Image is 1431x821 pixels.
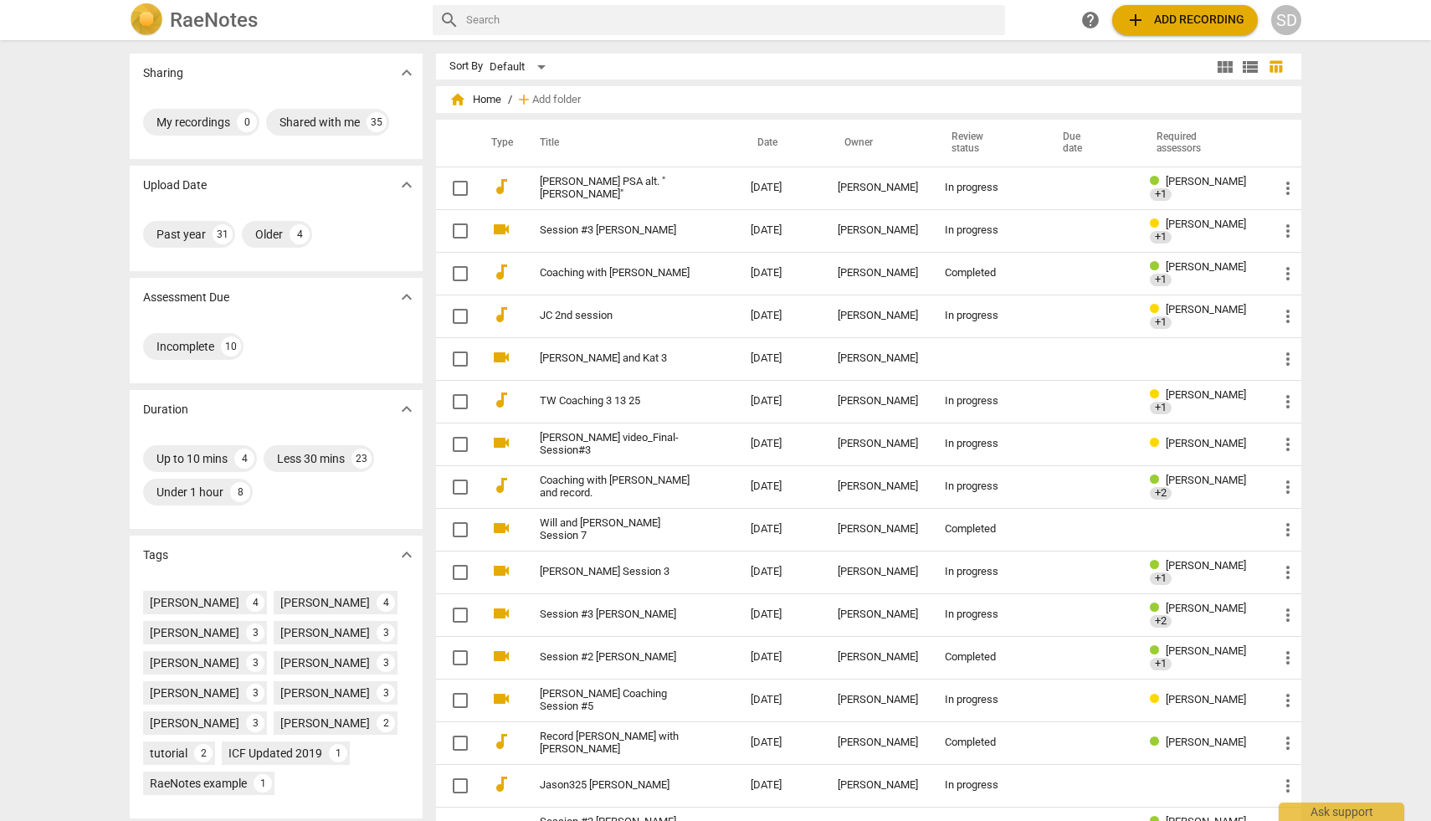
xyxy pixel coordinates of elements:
[290,224,310,244] div: 4
[130,3,163,37] img: Logo
[540,432,690,457] a: [PERSON_NAME] video_Final-Session#3
[540,566,690,578] a: [PERSON_NAME] Session 3
[156,484,223,500] div: Under 1 hour
[1126,10,1244,30] span: Add recording
[945,651,1028,664] div: Completed
[945,224,1028,237] div: In progress
[1166,602,1246,614] span: [PERSON_NAME]
[377,684,395,702] div: 3
[491,390,511,410] span: audiotrack
[1278,605,1298,625] span: more_vert
[838,267,918,280] div: [PERSON_NAME]
[491,646,511,666] span: videocam
[945,608,1028,621] div: In progress
[1150,487,1172,500] div: +2
[491,305,511,325] span: audiotrack
[520,120,737,167] th: Title
[143,289,229,306] p: Assessment Due
[945,523,1028,536] div: Completed
[1150,188,1172,201] div: +1
[394,542,419,567] button: Show more
[1215,57,1235,77] span: view_module
[156,114,230,131] div: My recordings
[737,295,824,337] td: [DATE]
[394,285,419,310] button: Show more
[150,685,239,701] div: [PERSON_NAME]
[945,395,1028,408] div: In progress
[737,764,824,807] td: [DATE]
[945,480,1028,493] div: In progress
[931,120,1042,167] th: Review status
[1150,402,1172,414] div: +1
[1278,392,1298,412] span: more_vert
[1166,644,1246,657] span: [PERSON_NAME]
[1150,474,1166,486] span: Review status: completed
[1213,54,1238,80] button: Tile view
[1150,658,1172,670] div: +1
[491,689,511,709] span: videocam
[532,94,581,106] span: Add folder
[394,397,419,422] button: Show more
[1136,120,1264,167] th: Required assessors
[824,120,931,167] th: Owner
[1150,303,1166,316] span: Review status: in progress
[1150,437,1166,449] span: Review status: in progress
[491,475,511,495] span: audiotrack
[1150,388,1166,401] span: Review status: in progress
[1166,218,1246,230] span: [PERSON_NAME]
[1150,175,1166,187] span: Review status: completed
[1150,615,1172,628] div: +2
[1080,10,1100,30] span: help
[737,551,824,593] td: [DATE]
[1150,559,1166,572] span: Review status: completed
[280,715,370,731] div: [PERSON_NAME]
[491,347,511,367] span: videocam
[280,624,370,641] div: [PERSON_NAME]
[945,438,1028,450] div: In progress
[1166,736,1246,748] span: [PERSON_NAME]
[737,721,824,764] td: [DATE]
[367,112,387,132] div: 35
[737,380,824,423] td: [DATE]
[439,10,459,30] span: search
[737,593,824,636] td: [DATE]
[397,287,417,307] span: expand_more
[230,482,250,502] div: 8
[377,654,395,672] div: 3
[1075,5,1105,35] a: Help
[130,3,419,37] a: LogoRaeNotes
[1150,218,1166,230] span: Review status: in progress
[397,175,417,195] span: expand_more
[491,731,511,752] span: audiotrack
[540,688,690,713] a: [PERSON_NAME] Coaching Session #5
[1166,437,1246,449] span: [PERSON_NAME]
[277,450,345,467] div: Less 30 mins
[1278,221,1298,241] span: more_vert
[397,63,417,83] span: expand_more
[491,518,511,538] span: videocam
[156,450,228,467] div: Up to 10 mins
[1278,648,1298,668] span: more_vert
[150,654,239,671] div: [PERSON_NAME]
[838,736,918,749] div: [PERSON_NAME]
[1150,274,1172,286] span: +1
[143,177,207,194] p: Upload Date
[737,337,824,380] td: [DATE]
[150,715,239,731] div: [PERSON_NAME]
[1150,572,1172,585] span: +1
[449,60,483,73] div: Sort By
[1166,303,1246,316] span: [PERSON_NAME]
[491,262,511,282] span: audiotrack
[491,774,511,794] span: audiotrack
[945,310,1028,322] div: In progress
[1112,5,1258,35] button: Upload
[143,64,183,82] p: Sharing
[945,736,1028,749] div: Completed
[540,267,690,280] a: Coaching with [PERSON_NAME]
[491,177,511,197] span: audiotrack
[491,603,511,623] span: videocam
[838,779,918,792] div: [PERSON_NAME]
[1150,316,1172,329] span: +1
[515,91,532,108] span: add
